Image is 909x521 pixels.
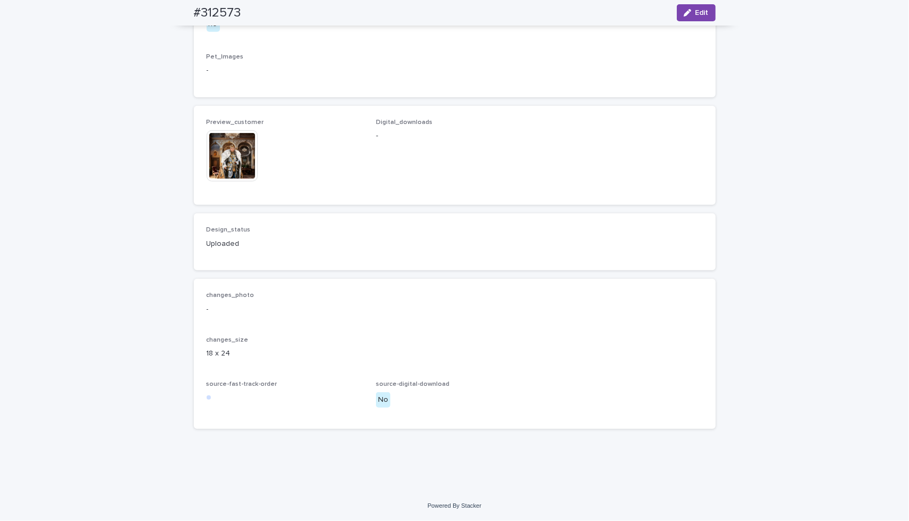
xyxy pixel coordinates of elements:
p: - [207,304,703,315]
div: No [376,392,390,408]
span: Pet_Images [207,54,244,60]
span: Edit [695,9,709,16]
h2: #312573 [194,5,241,21]
p: 18 x 24 [207,348,703,359]
a: Powered By Stacker [428,502,481,509]
span: Preview_customer [207,119,264,126]
p: Uploaded [207,238,364,250]
span: source-digital-download [376,381,449,387]
p: - [207,65,703,76]
button: Edit [677,4,716,21]
span: source-fast-track-order [207,381,277,387]
span: changes_photo [207,292,255,299]
span: Digital_downloads [376,119,432,126]
span: Design_status [207,227,251,233]
span: changes_size [207,337,249,343]
p: - [376,130,533,142]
